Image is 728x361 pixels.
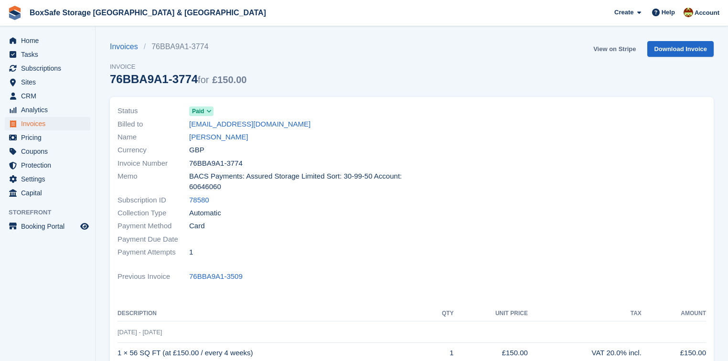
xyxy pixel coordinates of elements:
span: Billed to [118,119,189,130]
span: Help [662,8,675,17]
a: menu [5,131,90,144]
span: Create [614,8,633,17]
th: QTY [427,306,453,321]
span: Name [118,132,189,143]
span: Currency [118,145,189,156]
span: Settings [21,172,78,186]
a: 76BBA9A1-3509 [189,271,243,282]
img: Kim [684,8,693,17]
a: menu [5,34,90,47]
span: Invoices [21,117,78,130]
a: menu [5,89,90,103]
span: [DATE] - [DATE] [118,329,162,336]
a: menu [5,220,90,233]
img: stora-icon-8386f47178a22dfd0bd8f6a31ec36ba5ce8667c1dd55bd0f319d3a0aa187defe.svg [8,6,22,20]
th: Tax [528,306,642,321]
span: CRM [21,89,78,103]
span: £150.00 [212,74,246,85]
a: menu [5,62,90,75]
a: Preview store [79,221,90,232]
span: Invoice [110,62,246,72]
span: Analytics [21,103,78,117]
span: Invoice Number [118,158,189,169]
span: Booking Portal [21,220,78,233]
a: Download Invoice [647,41,714,57]
span: Paid [192,107,204,116]
span: Capital [21,186,78,200]
a: menu [5,48,90,61]
a: menu [5,159,90,172]
span: Coupons [21,145,78,158]
a: Paid [189,106,214,117]
th: Amount [642,306,706,321]
a: Invoices [110,41,144,53]
span: GBP [189,145,204,156]
span: Storefront [9,208,95,217]
span: Pricing [21,131,78,144]
span: 76BBA9A1-3774 [189,158,243,169]
span: Collection Type [118,208,189,219]
a: BoxSafe Storage [GEOGRAPHIC_DATA] & [GEOGRAPHIC_DATA] [26,5,270,21]
a: 78580 [189,195,209,206]
span: for [198,74,209,85]
a: [EMAIL_ADDRESS][DOMAIN_NAME] [189,119,310,130]
span: Memo [118,171,189,192]
span: Payment Due Date [118,234,189,245]
span: Account [695,8,719,18]
span: Previous Invoice [118,271,189,282]
span: Payment Method [118,221,189,232]
span: Payment Attempts [118,247,189,258]
a: menu [5,103,90,117]
span: BACS Payments: Assured Storage Limited Sort: 30-99-50 Account: 60646060 [189,171,406,192]
a: [PERSON_NAME] [189,132,248,143]
span: Home [21,34,78,47]
a: menu [5,117,90,130]
th: Unit Price [454,306,528,321]
span: Subscriptions [21,62,78,75]
span: Subscription ID [118,195,189,206]
div: VAT 20.0% incl. [528,348,642,359]
a: View on Stripe [589,41,640,57]
span: Card [189,221,205,232]
span: Protection [21,159,78,172]
a: menu [5,145,90,158]
th: Description [118,306,427,321]
span: Tasks [21,48,78,61]
a: menu [5,186,90,200]
span: Status [118,106,189,117]
a: menu [5,75,90,89]
div: 76BBA9A1-3774 [110,73,246,85]
span: Automatic [189,208,221,219]
a: menu [5,172,90,186]
span: 1 [189,247,193,258]
nav: breadcrumbs [110,41,246,53]
span: Sites [21,75,78,89]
